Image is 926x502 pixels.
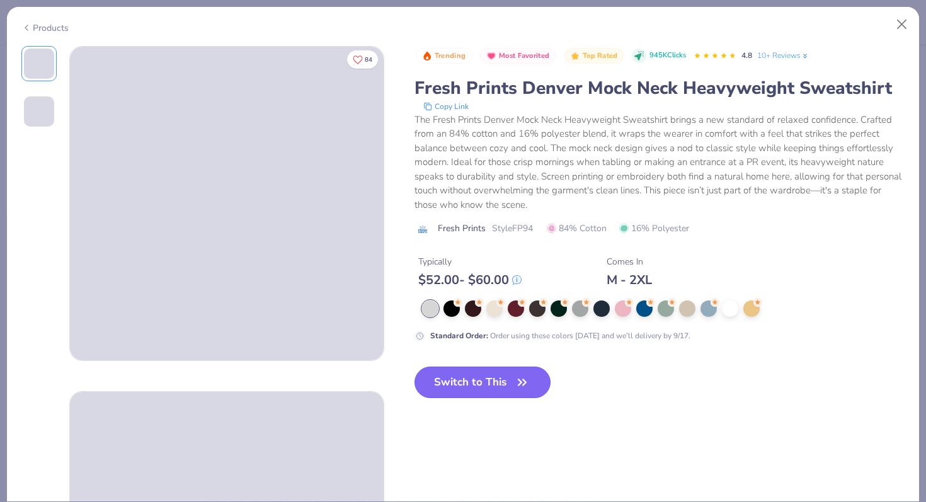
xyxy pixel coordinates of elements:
[480,48,556,64] button: Badge Button
[414,224,432,234] img: brand logo
[570,51,580,61] img: Top Rated sort
[435,52,466,59] span: Trending
[365,57,372,63] span: 84
[741,50,752,60] span: 4.8
[583,52,618,59] span: Top Rated
[757,50,809,61] a: 10+ Reviews
[607,272,652,288] div: M - 2XL
[347,50,378,69] button: Like
[418,272,522,288] div: $ 52.00 - $ 60.00
[438,222,486,235] span: Fresh Prints
[890,13,914,37] button: Close
[486,51,496,61] img: Most Favorited sort
[499,52,549,59] span: Most Favorited
[694,46,736,66] div: 4.8 Stars
[416,48,472,64] button: Badge Button
[649,50,686,61] span: 945K Clicks
[422,51,432,61] img: Trending sort
[619,222,689,235] span: 16% Polyester
[430,331,488,341] strong: Standard Order :
[418,255,522,268] div: Typically
[564,48,624,64] button: Badge Button
[547,222,607,235] span: 84% Cotton
[414,367,551,398] button: Switch to This
[21,21,69,35] div: Products
[607,255,652,268] div: Comes In
[492,222,533,235] span: Style FP94
[420,100,472,113] button: copy to clipboard
[414,113,905,212] div: The Fresh Prints Denver Mock Neck Heavyweight Sweatshirt brings a new standard of relaxed confide...
[430,330,690,341] div: Order using these colors [DATE] and we’ll delivery by 9/17.
[414,76,905,100] div: Fresh Prints Denver Mock Neck Heavyweight Sweatshirt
